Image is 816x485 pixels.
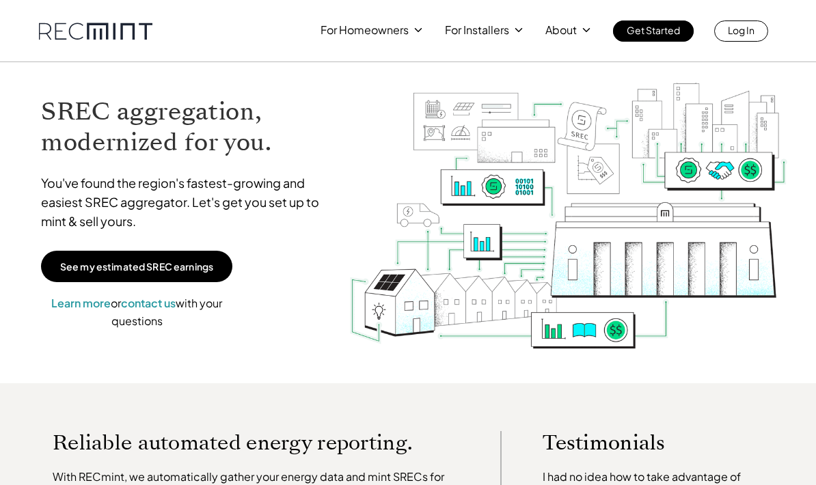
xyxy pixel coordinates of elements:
a: Get Started [613,20,694,42]
a: See my estimated SREC earnings [41,251,232,282]
p: Reliable automated energy reporting. [53,431,459,455]
a: Learn more [51,296,111,310]
p: For Installers [445,20,509,40]
img: RECmint value cycle [349,42,789,396]
p: For Homeowners [321,20,409,40]
p: See my estimated SREC earnings [60,260,213,273]
p: Log In [728,20,754,40]
p: Get Started [627,20,680,40]
h1: SREC aggregation, modernized for you. [41,96,335,158]
p: Testimonials [543,431,746,455]
a: contact us [121,296,176,310]
p: About [545,20,577,40]
p: You've found the region's fastest-growing and easiest SREC aggregator. Let's get you set up to mi... [41,174,335,231]
a: Log In [714,20,768,42]
p: or with your questions [41,294,232,329]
